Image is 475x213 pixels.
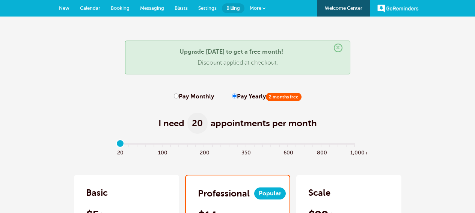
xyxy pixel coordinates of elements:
[308,187,330,199] h2: Scale
[200,148,208,156] span: 200
[232,94,237,98] input: Pay Yearly2 months free
[211,117,317,129] span: appointments per month
[226,5,240,11] span: Billing
[317,148,325,156] span: 800
[179,48,283,55] strong: Upgrade [DATE] to get a free month!
[140,5,164,11] span: Messaging
[222,3,244,13] a: Billing
[250,5,261,11] span: More
[283,148,292,156] span: 600
[334,44,342,52] span: ×
[266,93,302,101] span: 2 months free
[86,187,108,199] h2: Basic
[158,148,166,156] span: 100
[254,187,286,199] span: Popular
[187,113,208,134] span: 20
[133,59,342,66] p: Discount applied at checkout.
[174,94,179,98] input: Pay Monthly
[111,5,130,11] span: Booking
[232,93,302,100] label: Pay Yearly
[198,187,250,199] h2: Professional
[59,5,69,11] span: New
[175,5,188,11] span: Blasts
[350,148,359,156] span: 1,000+
[80,5,100,11] span: Calendar
[158,117,184,129] span: I need
[174,93,214,100] label: Pay Monthly
[198,5,217,11] span: Settings
[116,148,125,156] span: 20
[241,148,250,156] span: 350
